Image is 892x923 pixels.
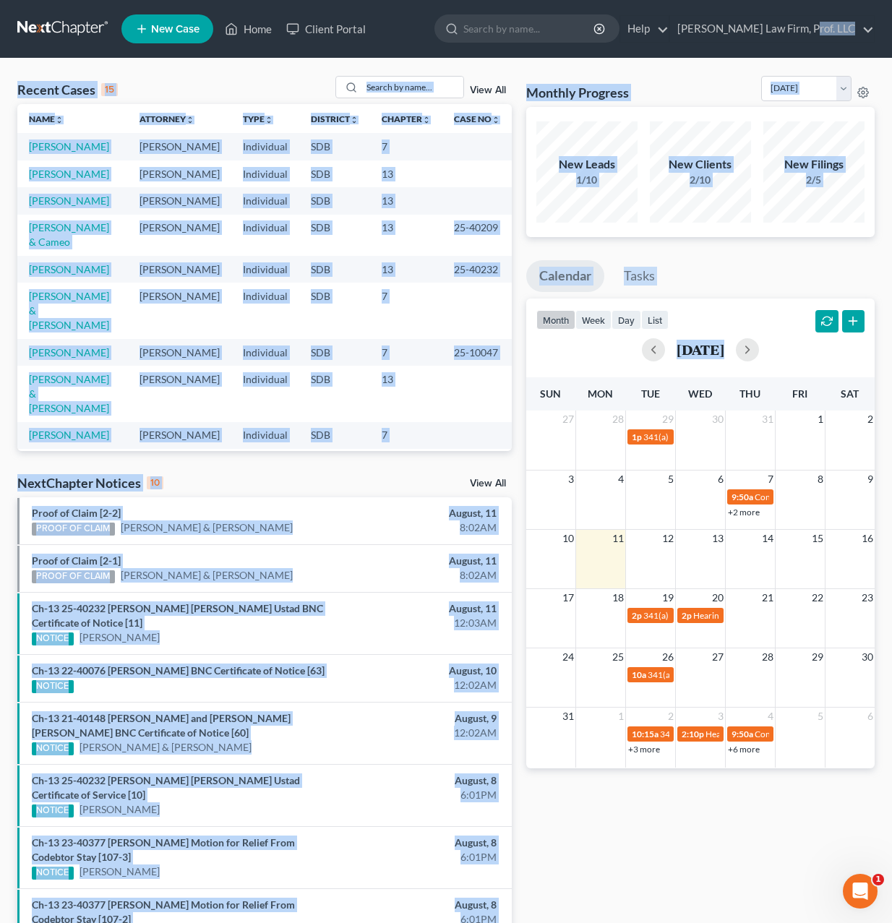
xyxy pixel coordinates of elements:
span: 341(a) meeting for [PERSON_NAME] [643,432,783,442]
a: [PERSON_NAME] & [PERSON_NAME] [121,520,293,535]
span: Tue [641,387,660,400]
div: August, 11 [351,601,497,616]
td: 13 [370,215,442,256]
div: NOTICE [32,742,74,755]
a: [PERSON_NAME] [29,194,109,207]
h2: [DATE] [677,342,724,357]
td: 25-40209 [442,215,512,256]
td: 7 [370,339,442,366]
span: New Case [151,24,200,35]
td: SDB [299,256,370,283]
td: [PERSON_NAME] [128,449,231,476]
div: August, 10 [351,664,497,678]
input: Search by name... [362,77,463,98]
span: 27 [561,411,575,428]
a: [PERSON_NAME] & [PERSON_NAME] [29,290,109,331]
td: SDB [299,133,370,160]
div: 6:01PM [351,788,497,802]
td: Individual [231,366,299,421]
button: week [575,310,612,330]
div: 8:02AM [351,520,497,535]
span: 2:10p [682,729,704,739]
span: Fri [792,387,807,400]
span: Sat [841,387,859,400]
a: Attorneyunfold_more [140,113,194,124]
span: 2p [682,610,692,621]
a: [PERSON_NAME] [29,263,109,275]
span: 29 [810,648,825,666]
a: Proof of Claim [2-2] [32,507,121,519]
span: 5 [816,708,825,725]
td: Individual [231,256,299,283]
i: unfold_more [186,116,194,124]
td: Individual [231,449,299,476]
td: 25-40232 [442,256,512,283]
div: 6:01PM [351,850,497,864]
a: Client Portal [279,16,373,42]
div: NOTICE [32,867,74,880]
td: 25-10047 [442,339,512,366]
td: SDB [299,339,370,366]
td: SDB [299,283,370,338]
td: 7 [370,449,442,476]
div: August, 8 [351,836,497,850]
td: Individual [231,339,299,366]
td: 7 [370,283,442,338]
div: 12:03AM [351,616,497,630]
td: SDB [299,187,370,214]
td: Individual [231,283,299,338]
span: 12 [661,530,675,547]
div: August, 11 [351,554,497,568]
span: Sun [540,387,561,400]
a: [PERSON_NAME] [80,864,160,879]
span: 341(a) meeting for East River Homes, Inc. [643,610,799,621]
a: Case Nounfold_more [454,113,500,124]
div: PROOF OF CLAIM [32,570,115,583]
td: Individual [231,215,299,256]
div: August, 11 [351,506,497,520]
div: 1/10 [536,173,638,187]
td: [PERSON_NAME] [128,160,231,187]
a: [PERSON_NAME] & [PERSON_NAME] [29,373,109,414]
div: 12:02AM [351,678,497,692]
span: 24 [561,648,575,666]
span: 31 [561,708,575,725]
span: 2 [866,411,875,428]
a: +3 more [628,744,660,755]
a: Ch-13 25-40232 [PERSON_NAME] [PERSON_NAME] Ustad BNC Certificate of Notice [11] [32,602,323,629]
a: Proof of Claim [2-1] [32,554,121,567]
a: View All [470,478,506,489]
div: 2/10 [650,173,751,187]
span: 29 [661,411,675,428]
div: New Filings [763,156,865,173]
div: NOTICE [32,632,74,645]
span: 21 [760,589,775,606]
i: unfold_more [350,116,359,124]
td: [PERSON_NAME] [128,339,231,366]
span: 10 [561,530,575,547]
a: Tasks [611,260,668,292]
td: SDB [299,215,370,256]
td: Individual [231,160,299,187]
h3: Monthly Progress [526,84,629,101]
td: 7 [370,133,442,160]
a: Home [218,16,279,42]
iframe: Intercom live chat [843,874,878,909]
td: SDB [299,160,370,187]
span: 7 [766,471,775,488]
a: Districtunfold_more [311,113,359,124]
td: [PERSON_NAME] [128,283,231,338]
div: NOTICE [32,680,74,693]
td: [PERSON_NAME] [128,215,231,256]
a: Typeunfold_more [243,113,273,124]
div: 8:02AM [351,568,497,583]
span: 28 [611,411,625,428]
a: [PERSON_NAME] [29,140,109,153]
i: unfold_more [55,116,64,124]
span: 6 [866,708,875,725]
div: August, 9 [351,711,497,726]
div: August, 8 [351,773,497,788]
a: Ch-13 22-40076 [PERSON_NAME] BNC Certificate of Notice [63] [32,664,325,677]
td: SDB [299,449,370,476]
span: 28 [760,648,775,666]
